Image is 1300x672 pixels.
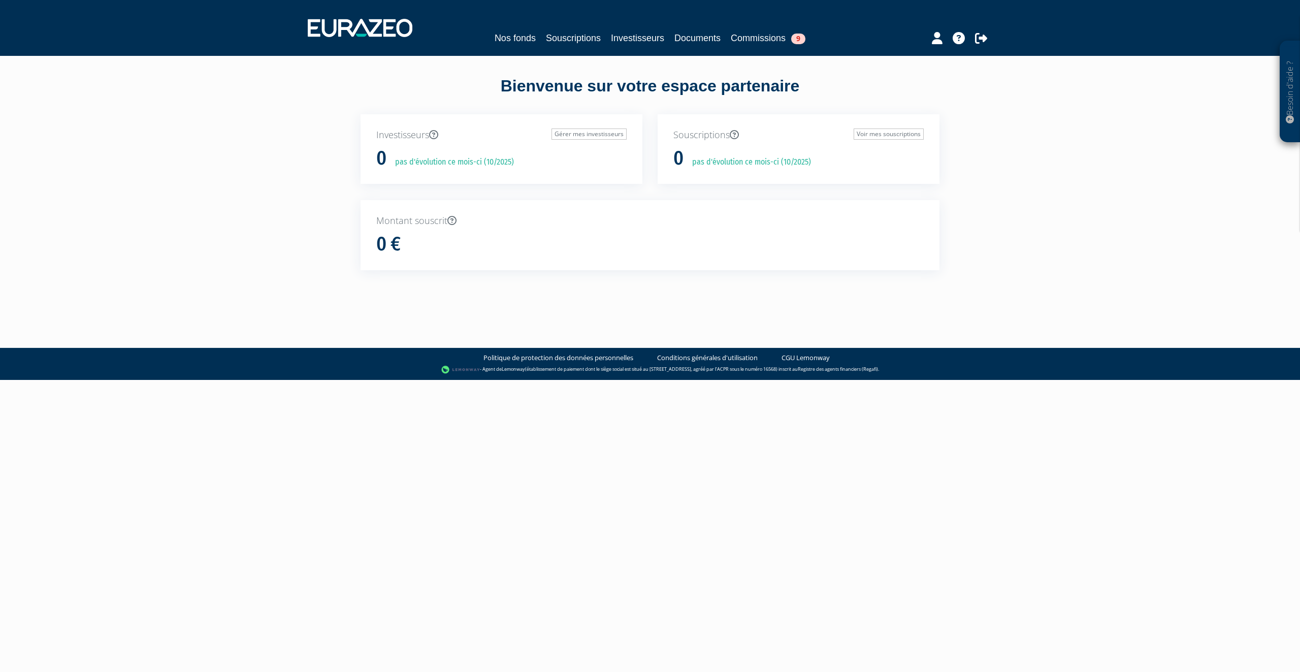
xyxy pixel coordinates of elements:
[685,156,811,168] p: pas d'évolution ce mois-ci (10/2025)
[388,156,514,168] p: pas d'évolution ce mois-ci (10/2025)
[546,31,601,45] a: Souscriptions
[791,34,805,44] span: 9
[441,365,480,375] img: logo-lemonway.png
[376,148,386,169] h1: 0
[674,31,721,45] a: Documents
[495,31,536,45] a: Nos fonds
[854,129,924,140] a: Voir mes souscriptions
[10,365,1290,375] div: - Agent de (établissement de paiement dont le siège social est situé au [STREET_ADDRESS], agréé p...
[798,366,878,372] a: Registre des agents financiers (Regafi)
[308,19,412,37] img: 1732889491-logotype_eurazeo_blanc_rvb.png
[376,129,627,142] p: Investisseurs
[551,129,627,140] a: Gérer mes investisseurs
[657,353,758,363] a: Conditions générales d'utilisation
[376,214,924,228] p: Montant souscrit
[611,31,664,45] a: Investisseurs
[376,234,401,255] h1: 0 €
[673,129,924,142] p: Souscriptions
[502,366,525,372] a: Lemonway
[782,353,830,363] a: CGU Lemonway
[1284,46,1296,138] p: Besoin d'aide ?
[483,353,633,363] a: Politique de protection des données personnelles
[673,148,684,169] h1: 0
[353,75,947,114] div: Bienvenue sur votre espace partenaire
[731,31,805,45] a: Commissions9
